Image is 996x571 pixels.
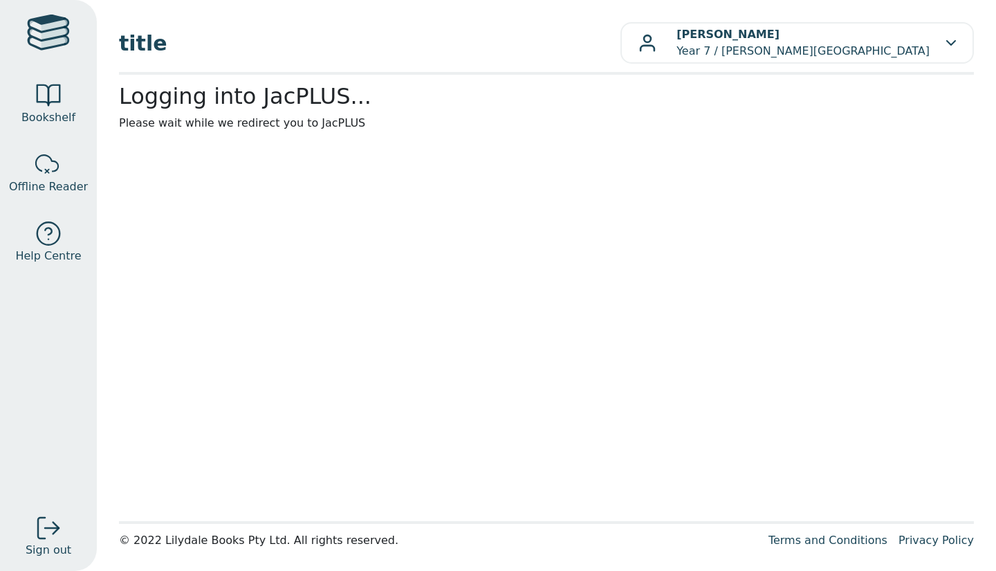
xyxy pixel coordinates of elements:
h2: Logging into JacPLUS... [119,83,974,109]
span: Bookshelf [21,109,75,126]
span: Sign out [26,542,71,559]
span: title [119,28,620,59]
b: [PERSON_NAME] [676,28,780,41]
button: [PERSON_NAME]Year 7 / [PERSON_NAME][GEOGRAPHIC_DATA] [620,22,974,64]
p: Please wait while we redirect you to JacPLUS [119,115,974,132]
p: Year 7 / [PERSON_NAME][GEOGRAPHIC_DATA] [676,26,930,60]
a: Privacy Policy [898,534,974,547]
span: Offline Reader [9,179,88,195]
span: Help Centre [15,248,81,264]
a: Terms and Conditions [768,534,887,547]
div: © 2022 Lilydale Books Pty Ltd. All rights reserved. [119,532,757,549]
